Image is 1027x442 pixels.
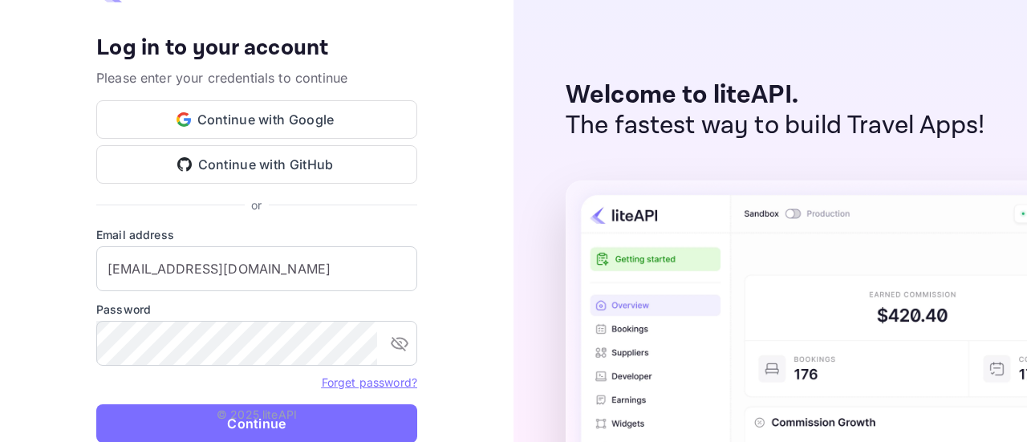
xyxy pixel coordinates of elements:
p: Please enter your credentials to continue [96,68,417,87]
label: Email address [96,226,417,243]
p: or [251,197,262,213]
a: Forget password? [322,374,417,390]
button: toggle password visibility [384,327,416,359]
button: Continue with Google [96,100,417,139]
label: Password [96,301,417,318]
a: Forget password? [322,375,417,389]
p: © 2025 liteAPI [217,406,297,423]
input: Enter your email address [96,246,417,291]
p: The fastest way to build Travel Apps! [566,111,985,141]
button: Continue with GitHub [96,145,417,184]
p: Welcome to liteAPI. [566,80,985,111]
h4: Log in to your account [96,34,417,63]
